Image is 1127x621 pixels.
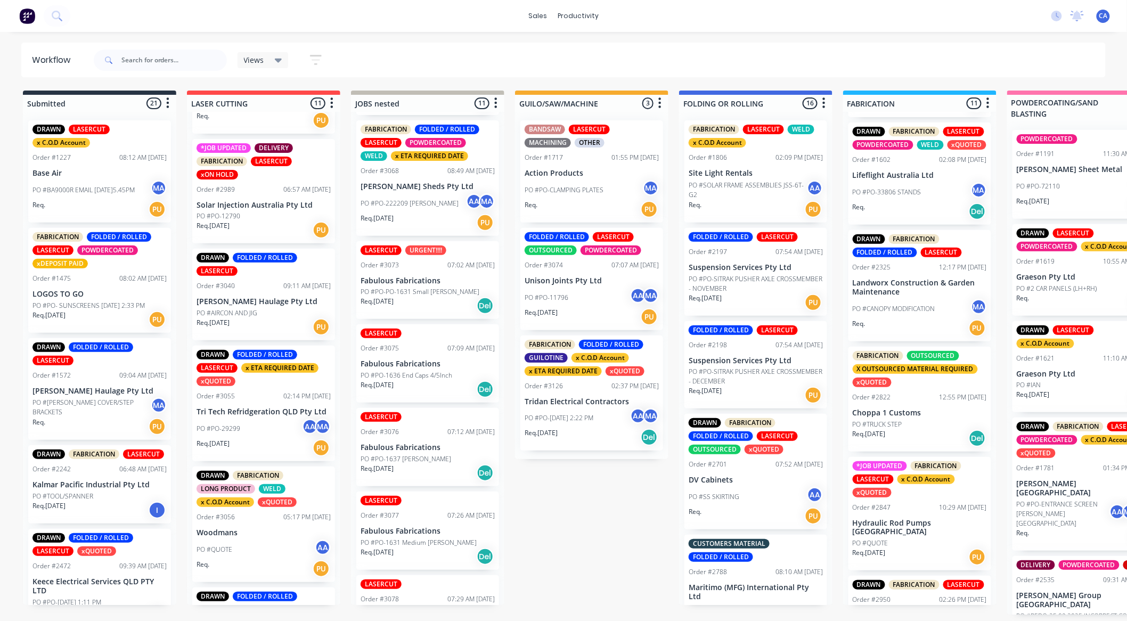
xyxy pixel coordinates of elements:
[32,310,66,320] p: Req. [DATE]
[32,125,65,134] div: DRAWN
[197,391,235,401] div: Order #3055
[32,246,73,255] div: LASERCUT
[32,200,45,210] p: Req.
[32,185,135,195] p: PO #BA9000R EMAIL [DATE]5.45PM
[853,420,902,429] p: PO #TRUCK STEP
[940,263,987,272] div: 12:17 PM [DATE]
[32,153,71,162] div: Order #1227
[1017,182,1060,191] p: PO #PO-72110
[643,408,659,424] div: MA
[241,363,318,373] div: x ETA REQUIRED DATE
[32,387,167,396] p: [PERSON_NAME] Haulage Pty Ltd
[197,281,235,291] div: Order #3040
[32,418,45,427] p: Req.
[689,274,823,293] p: PO #PO-SITRAK PUSHER AXLE CROSSMEMBER - NOVEMBER
[447,344,495,353] div: 07:09 AM [DATE]
[313,439,330,456] div: PU
[807,487,823,503] div: AA
[641,308,658,325] div: PU
[889,234,940,244] div: FABRICATION
[1017,284,1097,293] p: PO #2 CAR PANELS (LH+RH)
[192,249,335,340] div: DRAWNFOLDED / ROLLEDLASERCUTOrder #304009:11 AM [DATE][PERSON_NAME] Haulage Pty LtdPO #AIRCON AND...
[466,193,482,209] div: AA
[361,380,394,390] p: Req. [DATE]
[32,290,167,299] p: LOGOS TO GO
[149,502,166,519] div: I
[28,445,171,524] div: DRAWNFABRICATIONLASERCUTOrder #224206:48 AM [DATE]Kalmar Pacific Industrial Pty LtdPO #TOOL/SPANN...
[689,200,701,210] p: Req.
[611,381,659,391] div: 02:37 PM [DATE]
[575,138,605,148] div: OTHER
[1017,435,1077,445] div: POWDERCOATED
[757,232,798,242] div: LASERCUT
[119,274,167,283] div: 08:02 AM [DATE]
[775,340,823,350] div: 07:54 AM [DATE]
[361,214,394,223] p: Req. [DATE]
[1017,390,1050,399] p: Req. [DATE]
[447,427,495,437] div: 07:12 AM [DATE]
[689,492,739,502] p: PO #SS SKIRTING
[391,151,468,161] div: x ETA REQUIRED DATE
[197,266,238,276] div: LASERCUT
[848,230,991,341] div: DRAWNFABRICATIONFOLDED / ROLLEDLASERCUTOrder #232512:17 PM [DATE]Landworx Construction & Garden M...
[32,232,83,242] div: FABRICATION
[32,342,65,352] div: DRAWN
[197,308,257,318] p: PO #AIRCON AND JIG
[725,418,775,428] div: FABRICATION
[361,297,394,306] p: Req. [DATE]
[197,221,230,231] p: Req. [DATE]
[525,246,577,255] div: OUTSOURCED
[32,450,65,459] div: DRAWN
[197,363,238,373] div: LASERCUT
[853,234,885,244] div: DRAWN
[689,356,823,365] p: Suspension Services Pty Ltd
[525,138,571,148] div: MACHINING
[1017,228,1049,238] div: DRAWN
[244,54,264,66] span: Views
[689,293,722,303] p: Req. [DATE]
[969,430,986,447] div: Del
[361,182,495,191] p: [PERSON_NAME] Sheds Pty Ltd
[853,140,913,150] div: POWDERCOATED
[689,232,753,242] div: FOLDED / ROLLED
[848,122,991,225] div: DRAWNFABRICATIONLASERCUTPOWDERCOATEDWELDxQUOTEDOrder #160202:08 PM [DATE]Lifeflight Australia Ltd...
[643,288,659,304] div: MA
[361,199,459,208] p: PO #PO-222209 [PERSON_NAME]
[361,359,495,369] p: Fabulous Fabrications
[447,260,495,270] div: 07:02 AM [DATE]
[848,457,991,571] div: *JOB UPDATEDFABRICATIONLASERCUTx C.O.D AccountxQUOTEDOrder #284710:29 AM [DATE]Hydraulic Rod Pump...
[197,318,230,328] p: Req. [DATE]
[356,408,499,486] div: LASERCUTOrder #307607:12 AM [DATE]Fabulous FabricationsPO #PO-1637 [PERSON_NAME]Req.[DATE]Del
[775,247,823,257] div: 07:54 AM [DATE]
[689,263,823,272] p: Suspension Services Pty Ltd
[255,143,293,153] div: DELIVERY
[571,353,629,363] div: x C.O.D Account
[77,246,138,255] div: POWDERCOATED
[525,366,602,376] div: x ETA REQUIRED DATE
[684,414,827,529] div: DRAWNFABRICATIONFOLDED / ROLLEDLASERCUTOUTSOURCEDxQUOTEDOrder #270107:52 AM [DATE]DV CabinetsPO #...
[525,200,537,210] p: Req.
[689,125,739,134] div: FABRICATION
[356,492,499,570] div: LASERCUTOrder #307707:26 AM [DATE]Fabulous FabricationsPO #PO-1631 Medium [PERSON_NAME]Req.[DATE]Del
[853,475,894,484] div: LASERCUT
[1017,448,1056,458] div: xQUOTED
[525,232,589,242] div: FOLDED / ROLLED
[477,214,494,231] div: PU
[853,127,885,136] div: DRAWN
[361,166,399,176] div: Order #3068
[641,429,658,446] div: Del
[32,138,90,148] div: x C.O.D Account
[689,431,753,441] div: FOLDED / ROLLED
[689,418,721,428] div: DRAWN
[32,274,71,283] div: Order #1475
[151,397,167,413] div: MA
[689,181,807,200] p: PO #SOLAR FRAME ASSEMBLIES JSS-6T-G2
[361,511,399,520] div: Order #3077
[32,480,167,489] p: Kalmar Pacific Industrial Pty Ltd
[853,429,886,439] p: Req. [DATE]
[69,450,119,459] div: FABRICATION
[197,185,235,194] div: Order #2989
[32,398,151,417] p: PO #[PERSON_NAME] COVER/STEP BRACKETS
[917,140,944,150] div: WELD
[948,140,986,150] div: xQUOTED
